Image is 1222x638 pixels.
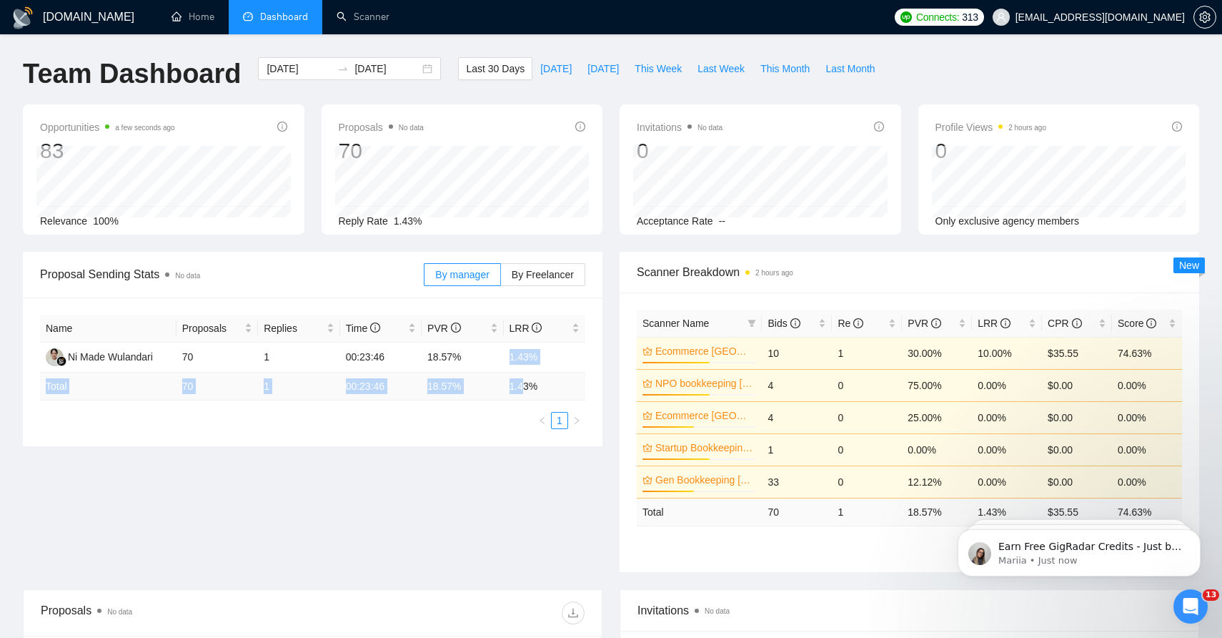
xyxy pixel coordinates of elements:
button: download [562,602,585,624]
span: Proposals [339,119,424,136]
a: searchScanner [337,11,389,23]
span: user [996,12,1006,22]
th: Name [40,315,177,343]
span: By manager [435,269,489,280]
a: 1 [552,413,567,428]
span: info-circle [370,323,380,333]
td: $0.00 [1042,369,1112,401]
td: $35.55 [1042,337,1112,369]
span: This Week [635,61,682,77]
a: Startup Bookkeeping [GEOGRAPHIC_DATA] [655,440,753,456]
span: setting [1194,11,1216,23]
span: Invitations [637,602,1181,619]
td: 0 [832,401,902,433]
span: 13 [1203,589,1219,601]
span: download [562,607,584,619]
button: This Month [752,57,818,80]
span: Re [838,318,863,329]
td: 0.00% [1112,369,1182,401]
td: 0 [832,433,902,466]
div: Proposals [41,602,313,624]
span: crown [642,475,652,485]
span: Last Month [825,61,875,77]
td: $0.00 [1042,401,1112,433]
span: Proposal Sending Stats [40,265,424,283]
td: 1.43% [504,343,586,373]
td: 1 [258,373,339,401]
span: info-circle [1146,318,1156,328]
span: info-circle [931,318,941,328]
span: crown [642,378,652,388]
span: info-circle [853,318,863,328]
td: 10 [762,337,832,369]
span: PVR [908,318,941,329]
div: Ni Made Wulandari [68,349,153,365]
span: info-circle [277,122,287,132]
td: 18.57% [422,343,503,373]
span: Time [346,323,380,334]
td: 1.43 % [504,373,586,401]
span: crown [642,443,652,453]
span: No data [175,272,200,280]
h1: Team Dashboard [23,57,241,91]
span: No data [705,607,730,615]
li: Previous Page [534,412,551,429]
td: 18.57 % [422,373,503,401]
td: 00:23:46 [340,343,422,373]
td: 1 [762,433,832,466]
td: 1 [832,498,902,526]
span: Score [1118,318,1156,329]
th: Replies [258,315,339,343]
td: 0.00% [972,401,1042,433]
span: CPR [1048,318,1081,329]
td: 0.00% [972,433,1042,466]
a: homeHome [172,11,214,23]
span: -- [719,215,725,227]
a: NMNi Made Wulandari [46,350,153,362]
td: 4 [762,369,832,401]
span: 1.43% [394,215,422,227]
span: Reply Rate [339,215,388,227]
td: 0 [832,466,902,498]
span: This Month [760,61,810,77]
td: 12.12% [902,466,972,498]
td: 0.00% [1112,401,1182,433]
td: $ 35.55 [1042,498,1112,526]
iframe: Intercom notifications message [936,499,1222,599]
td: 00:23:46 [340,373,422,401]
span: filter [747,319,756,328]
td: 0.00% [902,433,972,466]
button: left [534,412,551,429]
input: End date [354,61,419,77]
td: $0.00 [1042,466,1112,498]
span: dashboard [243,11,253,21]
td: $0.00 [1042,433,1112,466]
span: Profile Views [935,119,1047,136]
a: Gen Bookkeeping [GEOGRAPHIC_DATA] [655,472,753,488]
li: 1 [551,412,568,429]
td: 70 [762,498,832,526]
button: Last Month [818,57,883,80]
div: 70 [339,137,424,165]
td: 74.63 % [1112,498,1182,526]
td: 74.63% [1112,337,1182,369]
td: 1.43 % [972,498,1042,526]
span: No data [107,608,132,616]
td: 70 [177,343,258,373]
span: Bids [768,318,800,329]
span: crown [642,346,652,356]
span: [DATE] [540,61,572,77]
span: info-circle [451,323,461,333]
td: 25.00% [902,401,972,433]
span: LRR [978,318,1010,329]
span: to [337,63,349,74]
span: [DATE] [587,61,619,77]
span: Scanner Breakdown [637,263,1182,281]
span: Dashboard [260,11,308,23]
span: Invitations [637,119,722,136]
td: 1 [258,343,339,373]
span: info-circle [790,318,800,328]
td: 18.57 % [902,498,972,526]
